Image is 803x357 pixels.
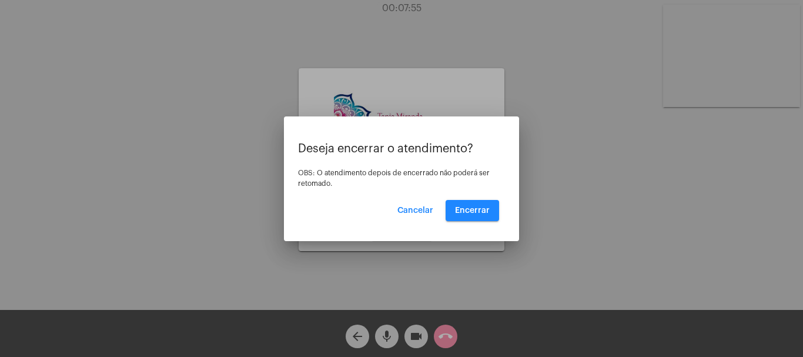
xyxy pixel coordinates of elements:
[298,169,490,187] span: OBS: O atendimento depois de encerrado não poderá ser retomado.
[298,142,505,155] p: Deseja encerrar o atendimento?
[455,206,490,215] span: Encerrar
[388,200,443,221] button: Cancelar
[397,206,433,215] span: Cancelar
[446,200,499,221] button: Encerrar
